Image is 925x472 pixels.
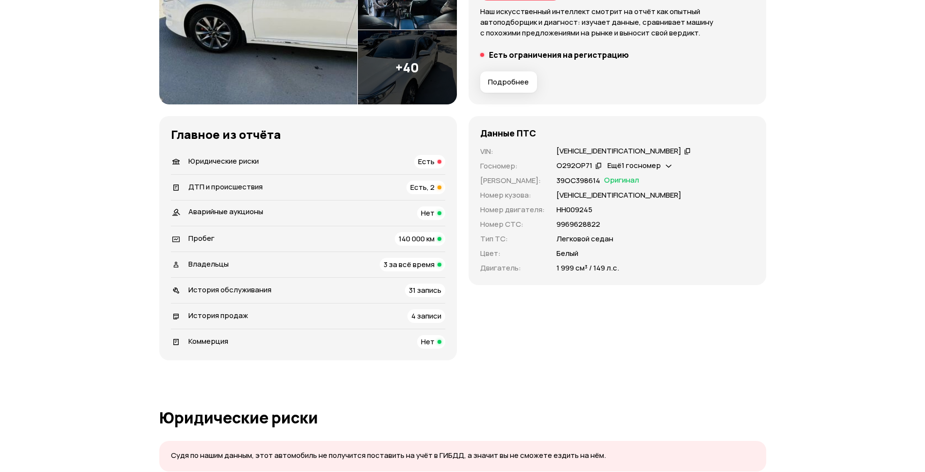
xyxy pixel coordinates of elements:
[480,190,545,201] p: Номер кузова :
[556,263,619,273] p: 1 999 см³ / 149 л.с.
[604,175,639,186] span: Оригинал
[480,6,755,38] p: Наш искусственный интеллект смотрит на отчёт как опытный автоподборщик и диагност: изучает данные...
[411,311,441,321] span: 4 записи
[480,175,545,186] p: [PERSON_NAME] :
[188,233,215,243] span: Пробег
[399,234,435,244] span: 140 000 км
[556,161,592,171] div: О292ОР71
[607,160,661,170] span: Ещё 1 госномер
[556,204,592,215] p: НН009245
[480,204,545,215] p: Номер двигателя :
[480,248,545,259] p: Цвет :
[418,156,435,167] span: Есть
[421,208,435,218] span: Нет
[171,451,755,461] p: Судя по нашим данным, этот автомобиль не получится поставить на учёт в ГИБДД, а значит вы не смож...
[556,175,600,186] p: 39ОС398614
[556,190,681,201] p: [VEHICLE_IDENTIFICATION_NUMBER]
[421,337,435,347] span: Нет
[480,128,536,138] h4: Данные ПТС
[556,234,613,244] p: Легковой седан
[188,285,271,295] span: История обслуживания
[188,206,263,217] span: Аварийные аукционы
[410,182,435,192] span: Есть, 2
[488,77,529,87] span: Подробнее
[480,71,537,93] button: Подробнее
[188,156,259,166] span: Юридические риски
[188,310,248,320] span: История продаж
[489,50,629,60] h5: Есть ограничения на регистрацию
[171,128,445,141] h3: Главное из отчёта
[556,219,600,230] p: 9969628822
[556,248,578,259] p: Белый
[188,259,229,269] span: Владельцы
[480,146,545,157] p: VIN :
[188,336,228,346] span: Коммерция
[409,285,441,295] span: 31 запись
[480,219,545,230] p: Номер СТС :
[556,146,681,156] div: [VEHICLE_IDENTIFICATION_NUMBER]
[480,234,545,244] p: Тип ТС :
[384,259,435,270] span: 3 за всё время
[480,263,545,273] p: Двигатель :
[159,409,766,426] h1: Юридические риски
[188,182,263,192] span: ДТП и происшествия
[480,161,545,171] p: Госномер :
